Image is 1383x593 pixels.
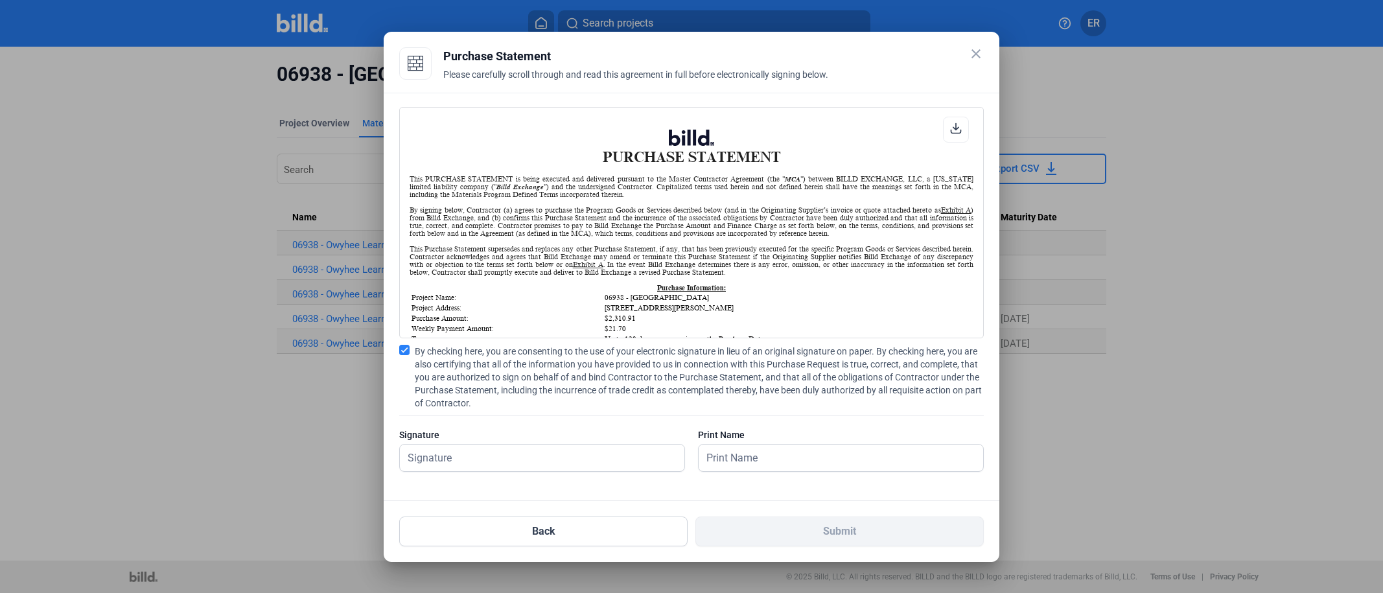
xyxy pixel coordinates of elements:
u: Exhibit A [941,206,971,214]
i: Billd Exchange [496,183,544,191]
td: Term: [411,334,603,343]
div: Purchase Statement [443,47,984,65]
mat-icon: close [968,46,984,62]
u: Exhibit A [573,261,603,268]
input: Signature [400,445,670,471]
span: By checking here, you are consenting to the use of your electronic signature in lieu of an origin... [415,345,984,410]
div: By signing below, Contractor (a) agrees to purchase the Program Goods or Services described below... [410,206,973,237]
td: [STREET_ADDRESS][PERSON_NAME] [604,303,972,312]
h1: PURCHASE STATEMENT [410,130,973,165]
div: This PURCHASE STATEMENT is being executed and delivered pursuant to the Master Contractor Agreeme... [410,175,973,198]
div: Please carefully scroll through and read this agreement in full before electronically signing below. [443,68,984,97]
td: 06938 - [GEOGRAPHIC_DATA] [604,293,972,302]
div: Print Name [698,428,984,441]
td: Project Name: [411,293,603,302]
td: Up to 120 days, commencing on the Purchase Date [604,334,972,343]
td: Purchase Amount: [411,314,603,323]
td: Weekly Payment Amount: [411,324,603,333]
td: Project Address: [411,303,603,312]
u: Purchase Information: [657,284,726,292]
td: $21.70 [604,324,972,333]
button: Back [399,517,688,546]
td: $2,310.91 [604,314,972,323]
button: Submit [695,517,984,546]
div: Signature [399,428,685,441]
div: This Purchase Statement supersedes and replaces any other Purchase Statement, if any, that has be... [410,245,973,276]
input: Print Name [699,445,969,471]
i: MCA [785,175,800,183]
